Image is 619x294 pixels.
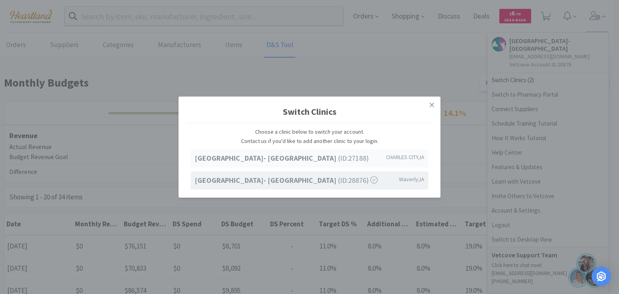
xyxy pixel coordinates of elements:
[195,175,338,184] strong: [GEOGRAPHIC_DATA]- [GEOGRAPHIC_DATA]
[187,101,432,123] h1: Switch Clinics
[195,153,338,163] strong: [GEOGRAPHIC_DATA]- [GEOGRAPHIC_DATA]
[191,127,428,145] p: Choose a clinic below to switch your account. Contact us if you'd like to add another clinic to y...
[399,174,424,183] span: Waverly , IA
[592,267,611,286] div: Open Intercom Messenger
[195,174,378,186] span: (ID: 28876 )
[386,153,424,161] span: CHARLES CITY , IA
[195,153,369,164] span: (ID: 27188 )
